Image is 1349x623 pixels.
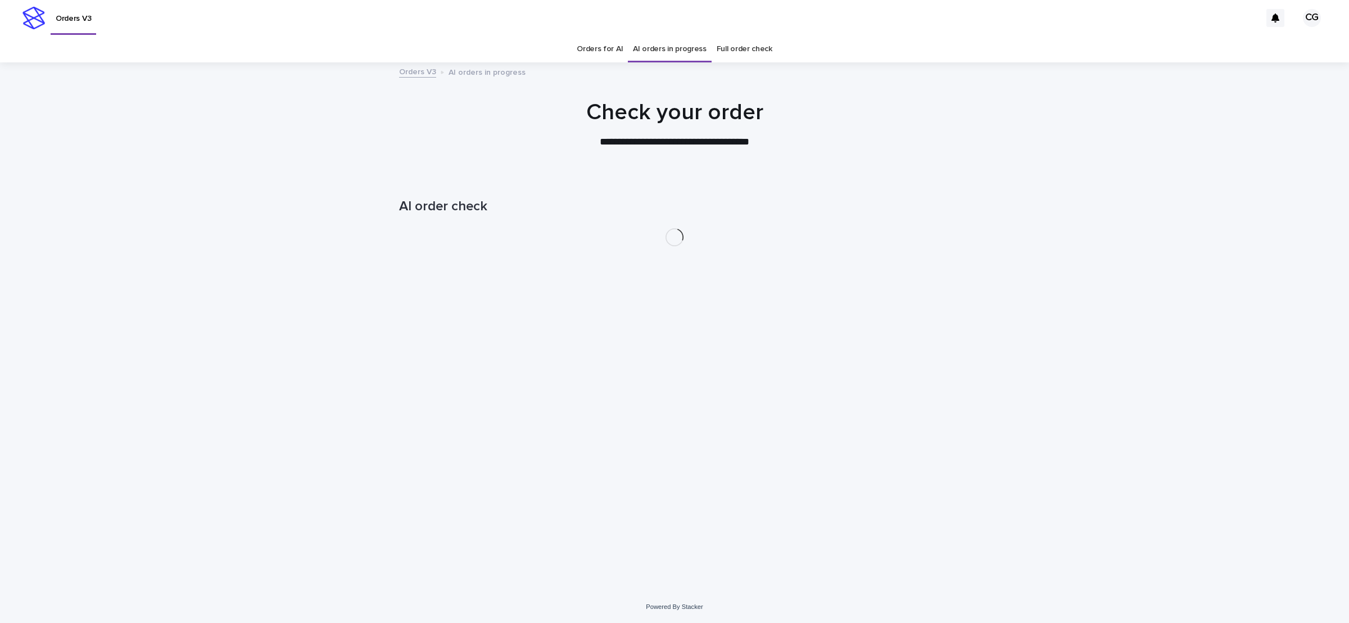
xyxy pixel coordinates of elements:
a: Orders for AI [577,36,623,62]
a: AI orders in progress [633,36,707,62]
p: AI orders in progress [449,65,526,78]
a: Full order check [717,36,772,62]
h1: Check your order [399,99,950,126]
h1: AI order check [399,198,950,215]
img: stacker-logo-s-only.png [22,7,45,29]
a: Powered By Stacker [646,603,703,610]
a: Orders V3 [399,65,436,78]
div: CG [1303,9,1321,27]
